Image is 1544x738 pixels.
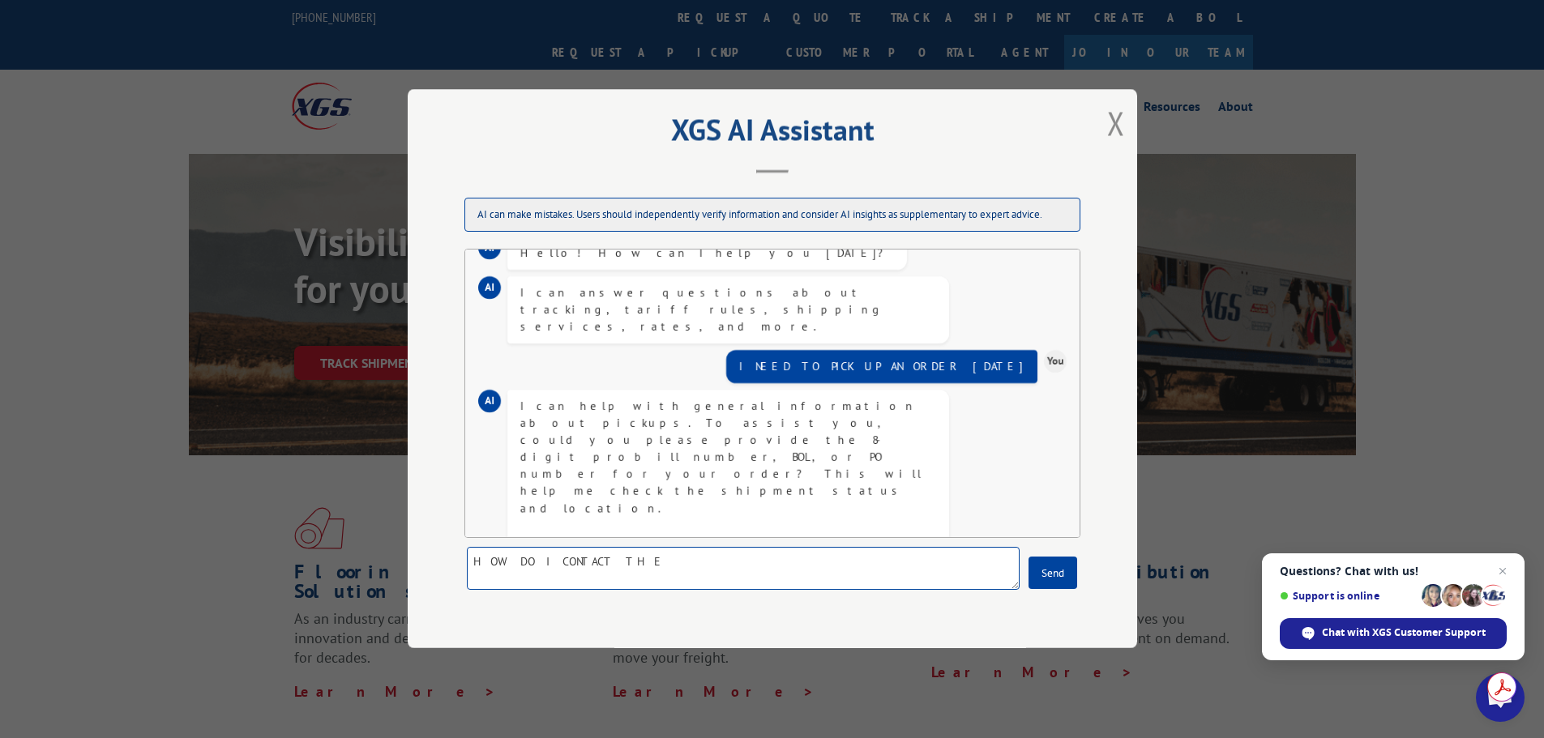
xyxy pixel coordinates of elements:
div: Hello! How can I help you [DATE]? [520,245,894,262]
span: Chat with XGS Customer Support [1322,625,1486,640]
div: I can help with general information about pickups. To assist you, could you please provide the 8-... [520,398,936,670]
div: Chat with XGS Customer Support [1280,618,1507,649]
button: Send [1029,557,1077,590]
span: Close chat [1493,561,1512,581]
div: AI can make mistakes. Users should independently verify information and consider AI insights as s... [464,198,1080,232]
div: I NEED TO PICK UP AN ORDER [DATE] [739,358,1024,375]
span: Questions? Chat with us! [1280,565,1507,578]
button: Close modal [1107,101,1125,144]
span: Support is online [1280,590,1416,602]
div: Open chat [1476,673,1525,722]
div: AI [478,390,501,412]
textarea: HOW DO I CONTACT TH [467,548,1020,591]
div: I can answer questions about tracking, tariff rules, shipping services, rates, and more. [520,284,936,335]
h2: XGS AI Assistant [448,118,1097,149]
div: AI [478,276,501,299]
div: You [1044,350,1067,373]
